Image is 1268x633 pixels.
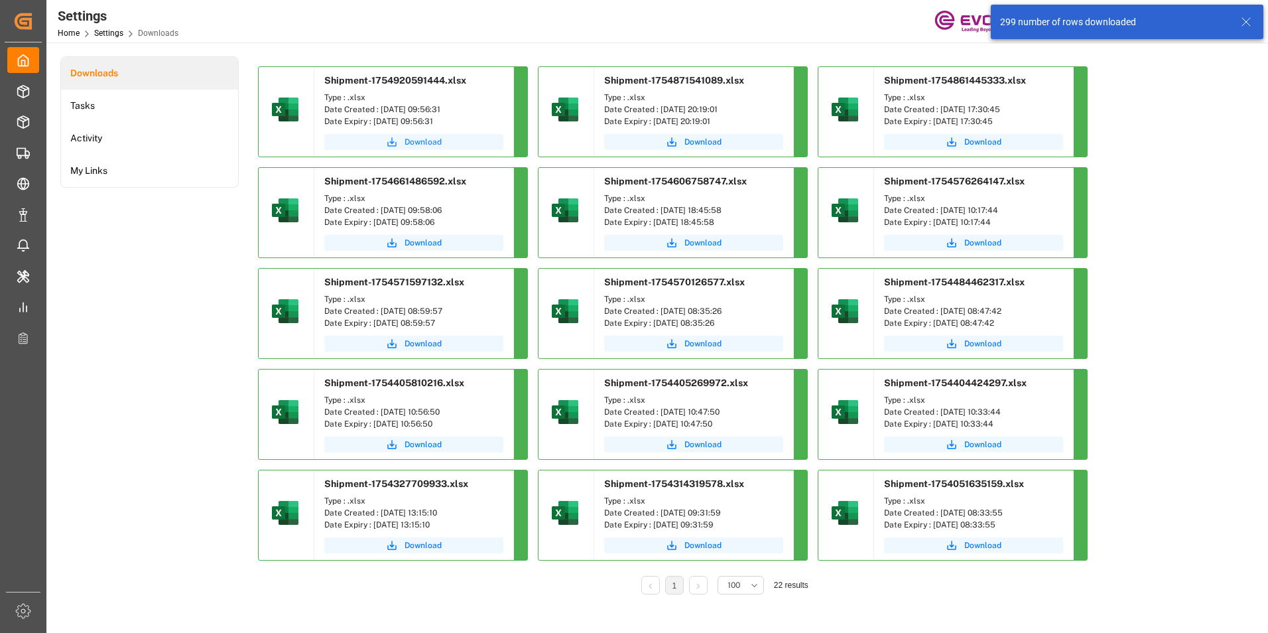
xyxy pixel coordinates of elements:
img: microsoft-excel-2019--v1.png [269,295,301,327]
div: Date Created : [DATE] 17:30:45 [884,104,1063,115]
div: Date Expiry : [DATE] 08:47:42 [884,317,1063,329]
div: Date Expiry : [DATE] 09:58:06 [324,216,503,228]
a: Download [604,235,783,251]
span: Download [684,539,722,551]
span: Shipment-1754051635159.xlsx [884,478,1024,489]
img: microsoft-excel-2019--v1.png [829,194,861,226]
span: Download [405,136,442,148]
div: Type : .xlsx [604,495,783,507]
div: Type : .xlsx [324,394,503,406]
a: Downloads [61,57,238,90]
img: microsoft-excel-2019--v1.png [829,396,861,428]
img: microsoft-excel-2019--v1.png [269,94,301,125]
button: Download [884,235,1063,251]
a: Settings [94,29,123,38]
button: Download [324,134,503,150]
div: Date Created : [DATE] 10:56:50 [324,406,503,418]
span: Shipment-1754576264147.xlsx [884,176,1025,186]
div: Type : .xlsx [604,394,783,406]
div: Date Created : [DATE] 09:58:06 [324,204,503,216]
a: Download [324,537,503,553]
span: Shipment-1754871541089.xlsx [604,75,744,86]
span: Shipment-1754661486592.xlsx [324,176,466,186]
div: Settings [58,6,178,26]
a: Activity [61,122,238,155]
div: Date Created : [DATE] 10:33:44 [884,406,1063,418]
img: microsoft-excel-2019--v1.png [269,396,301,428]
div: Date Expiry : [DATE] 20:19:01 [604,115,783,127]
div: Date Expiry : [DATE] 10:56:50 [324,418,503,430]
img: microsoft-excel-2019--v1.png [829,497,861,529]
div: Date Created : [DATE] 09:56:31 [324,104,503,115]
span: Shipment-1754327709933.xlsx [324,478,468,489]
div: Type : .xlsx [324,293,503,305]
span: Shipment-1754606758747.xlsx [604,176,747,186]
img: microsoft-excel-2019--v1.png [269,497,301,529]
div: Date Expiry : [DATE] 09:56:31 [324,115,503,127]
div: Date Created : [DATE] 09:31:59 [604,507,783,519]
div: 299 number of rows downloaded [1000,15,1228,29]
span: Download [684,338,722,350]
button: Download [604,437,783,453]
button: Download [884,437,1063,453]
img: microsoft-excel-2019--v1.png [829,295,861,327]
a: Download [884,336,1063,352]
div: Date Expiry : [DATE] 13:15:10 [324,519,503,531]
div: Date Created : [DATE] 08:33:55 [884,507,1063,519]
img: microsoft-excel-2019--v1.png [829,94,861,125]
span: Download [684,237,722,249]
div: Type : .xlsx [324,495,503,507]
img: microsoft-excel-2019--v1.png [549,194,581,226]
div: Date Created : [DATE] 10:17:44 [884,204,1063,216]
button: Download [884,537,1063,553]
div: Type : .xlsx [884,192,1063,204]
div: Date Created : [DATE] 10:47:50 [604,406,783,418]
div: Date Expiry : [DATE] 10:17:44 [884,216,1063,228]
div: Date Created : [DATE] 18:45:58 [604,204,783,216]
li: Next Page [689,576,708,595]
span: Download [405,439,442,451]
li: 1 [665,576,684,595]
div: Date Created : [DATE] 08:35:26 [604,305,783,317]
span: Download [964,439,1001,451]
div: Date Expiry : [DATE] 08:59:57 [324,317,503,329]
a: My Links [61,155,238,187]
img: Evonik-brand-mark-Deep-Purple-RGB.jpeg_1700498283.jpeg [934,10,1021,33]
a: Home [58,29,80,38]
span: Download [964,539,1001,551]
button: Download [324,336,503,352]
button: Download [604,537,783,553]
img: microsoft-excel-2019--v1.png [549,396,581,428]
a: Download [604,134,783,150]
button: Download [324,437,503,453]
button: Download [324,235,503,251]
span: Download [684,439,722,451]
span: Shipment-1754920591444.xlsx [324,75,466,86]
div: Type : .xlsx [884,394,1063,406]
span: Download [684,136,722,148]
div: Type : .xlsx [604,293,783,305]
div: Date Created : [DATE] 13:15:10 [324,507,503,519]
a: Tasks [61,90,238,122]
span: Shipment-1754570126577.xlsx [604,277,745,287]
div: Date Expiry : [DATE] 10:33:44 [884,418,1063,430]
button: Download [604,336,783,352]
div: Date Expiry : [DATE] 18:45:58 [604,216,783,228]
button: Download [884,134,1063,150]
span: Shipment-1754404424297.xlsx [884,378,1027,388]
span: Download [964,338,1001,350]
